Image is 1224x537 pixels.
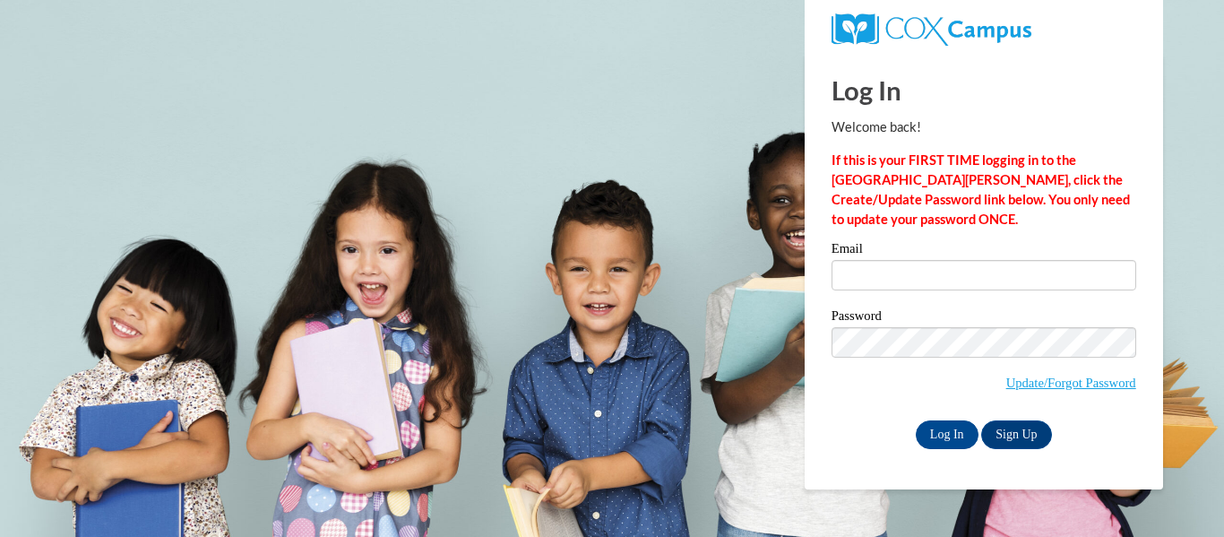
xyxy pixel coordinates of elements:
[832,117,1136,137] p: Welcome back!
[1006,376,1136,390] a: Update/Forgot Password
[832,21,1031,36] a: COX Campus
[832,13,1031,46] img: COX Campus
[832,152,1130,227] strong: If this is your FIRST TIME logging in to the [GEOGRAPHIC_DATA][PERSON_NAME], click the Create/Upd...
[916,420,978,449] input: Log In
[832,242,1136,260] label: Email
[832,72,1136,108] h1: Log In
[981,420,1051,449] a: Sign Up
[832,309,1136,327] label: Password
